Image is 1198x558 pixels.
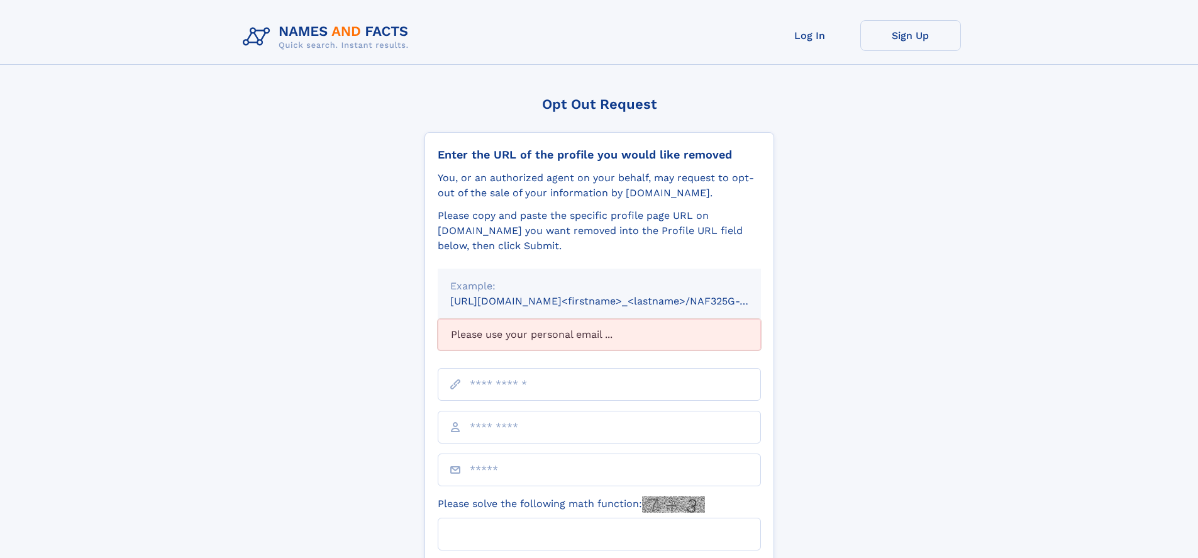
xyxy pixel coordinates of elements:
a: Log In [760,20,860,51]
div: You, or an authorized agent on your behalf, may request to opt-out of the sale of your informatio... [438,170,761,201]
small: [URL][DOMAIN_NAME]<firstname>_<lastname>/NAF325G-xxxxxxxx [450,295,785,307]
img: Logo Names and Facts [238,20,419,54]
div: Enter the URL of the profile you would like removed [438,148,761,162]
a: Sign Up [860,20,961,51]
div: Please use your personal email ... [438,319,761,350]
div: Please copy and paste the specific profile page URL on [DOMAIN_NAME] you want removed into the Pr... [438,208,761,254]
div: Opt Out Request [424,96,774,112]
div: Example: [450,279,748,294]
label: Please solve the following math function: [438,496,705,513]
